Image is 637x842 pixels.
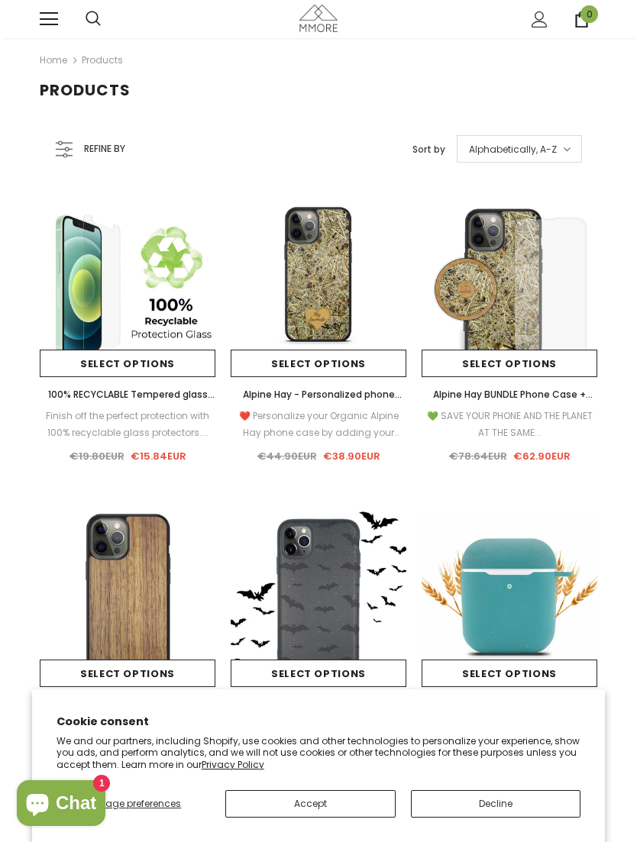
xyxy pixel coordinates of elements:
[469,142,557,157] span: Alphabetically, A-Z
[57,714,581,730] h2: Cookie consent
[231,350,406,377] a: Select options
[257,449,317,463] span: €44.90EUR
[231,386,406,403] a: Alpine Hay - Personalized phone case - Personalized gift
[84,140,125,157] span: Refine by
[225,790,396,818] button: Accept
[12,780,110,830] inbox-online-store-chat: Shopify online store chat
[433,388,593,434] span: Alpine Hay BUNDLE Phone Case + Screen Protector + Alpine Hay Wireless Charger
[40,51,67,69] a: Home
[40,386,215,403] a: 100% RECYCLABLE Tempered glass 2D/3D screen protector
[82,53,123,66] a: Products
[422,350,597,377] a: Select options
[40,79,131,101] span: Products
[422,408,597,441] div: 💚 SAVE YOUR PHONE AND THE PLANET AT THE SAME...
[231,408,406,441] div: ❤️ Personalize your Organic Alpine Hay phone case by adding your Unique...
[513,449,571,463] span: €62.90EUR
[231,660,406,687] a: Select options
[323,449,380,463] span: €38.90EUR
[202,758,264,771] a: Privacy Policy
[574,11,590,27] a: 0
[580,5,598,23] span: 0
[40,350,215,377] a: Select options
[85,797,181,810] span: Manage preferences
[412,142,445,157] label: Sort by
[40,408,215,441] div: Finish off the perfect protection with 100% recyclable glass protectors....
[422,386,597,403] a: Alpine Hay BUNDLE Phone Case + Screen Protector + Alpine Hay Wireless Charger
[70,449,124,463] span: €19.80EUR
[48,388,215,418] span: 100% RECYCLABLE Tempered glass 2D/3D screen protector
[243,388,402,418] span: Alpine Hay - Personalized phone case - Personalized gift
[57,735,581,771] p: We and our partners, including Shopify, use cookies and other technologies to personalize your ex...
[40,660,215,687] a: Select options
[299,5,338,31] img: MMORE Cases
[131,449,186,463] span: €15.84EUR
[422,660,597,687] a: Select options
[57,790,210,818] button: Manage preferences
[411,790,581,818] button: Decline
[449,449,507,463] span: €78.64EUR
